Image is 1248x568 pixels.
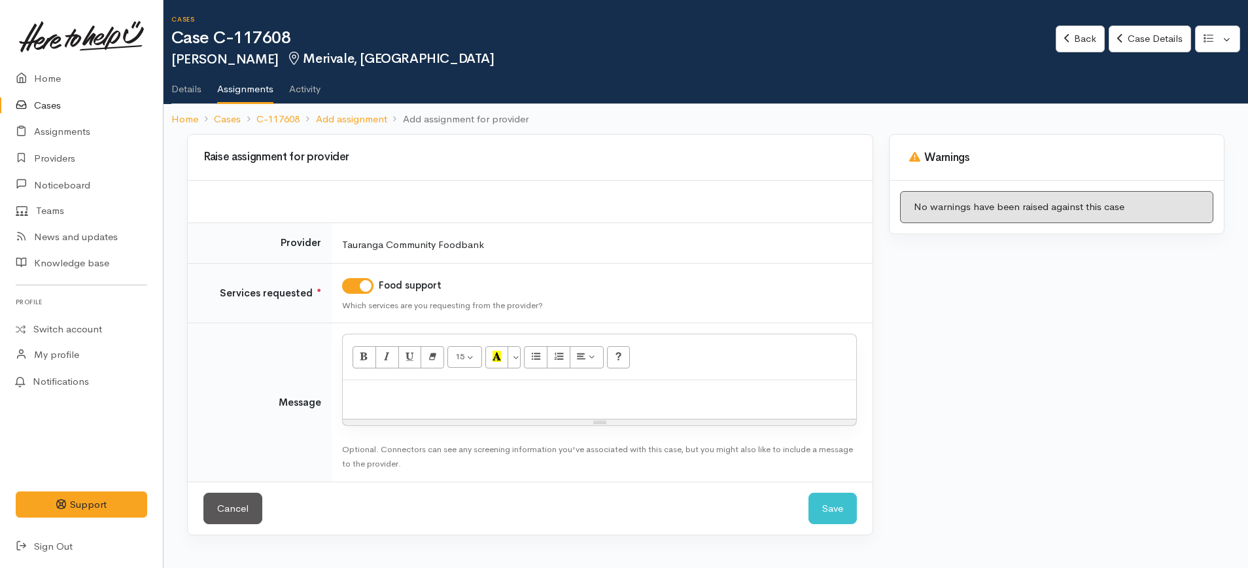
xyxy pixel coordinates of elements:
[808,493,857,525] button: Save
[16,293,147,311] h6: Profile
[171,66,201,103] a: Details
[171,29,1056,48] h1: Case C-117608
[900,191,1213,223] div: No warnings have been raised against this case
[342,238,857,253] div: Tauranga Community Foodbank
[317,285,321,294] sup: ●
[188,263,332,323] td: Services requested
[343,419,856,425] div: Resize
[171,16,1056,23] h6: Cases
[217,66,273,104] a: Assignments
[570,346,604,368] button: Paragraph
[164,104,1248,135] nav: breadcrumb
[16,491,147,518] button: Support
[1056,26,1105,52] a: Back
[342,300,543,311] small: Which services are you requesting from the provider?
[214,112,241,127] a: Cases
[455,351,464,362] span: 15
[375,346,399,368] button: Italic (CTRL+I)
[316,112,387,127] a: Add assignment
[387,112,529,127] li: Add assignment for provider
[485,346,509,368] button: Recent Color
[256,112,300,127] a: C-117608
[447,346,482,368] button: Font Size
[379,278,442,293] label: Food support
[289,66,321,103] a: Activity
[905,151,1208,164] h3: Warnings
[1109,26,1190,52] a: Case Details
[398,346,422,368] button: Underline (CTRL+U)
[607,346,631,368] button: Help
[188,223,332,264] td: Provider
[547,346,570,368] button: Ordered list (CTRL+SHIFT+NUM8)
[171,112,198,127] a: Home
[353,346,376,368] button: Bold (CTRL+B)
[171,52,1056,67] h2: [PERSON_NAME]
[188,323,332,482] td: Message
[286,50,494,67] span: Merivale, [GEOGRAPHIC_DATA]
[203,493,262,525] a: Cancel
[421,346,444,368] button: Remove Font Style (CTRL+\)
[508,346,521,368] button: More Color
[196,151,865,164] h3: Raise assignment for provider
[524,346,547,368] button: Unordered list (CTRL+SHIFT+NUM7)
[342,444,853,470] small: Optional. Connectors can see any screening information you've associated with this case, but you ...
